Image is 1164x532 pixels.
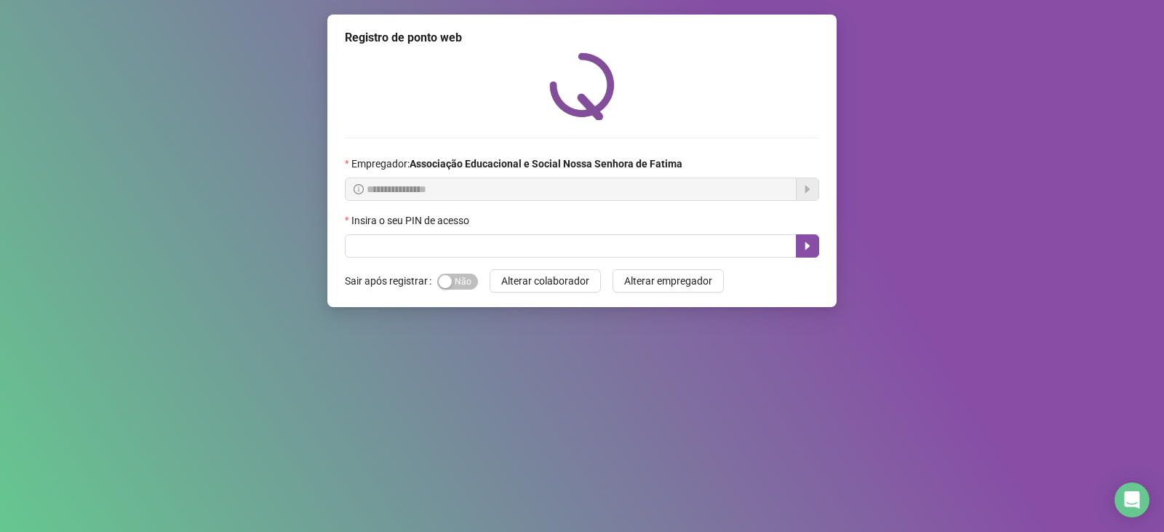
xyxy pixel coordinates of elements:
span: Empregador : [351,156,682,172]
span: Alterar empregador [624,273,712,289]
button: Alterar colaborador [490,269,601,293]
span: Alterar colaborador [501,273,589,289]
label: Sair após registrar [345,269,437,293]
span: info-circle [354,184,364,194]
span: caret-right [802,240,813,252]
img: QRPoint [549,52,615,120]
div: Registro de ponto web [345,29,819,47]
strong: Associação Educacional e Social Nossa Senhora de Fatima [410,158,682,170]
button: Alterar empregador [613,269,724,293]
div: Open Intercom Messenger [1115,483,1149,517]
label: Insira o seu PIN de acesso [345,213,479,229]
